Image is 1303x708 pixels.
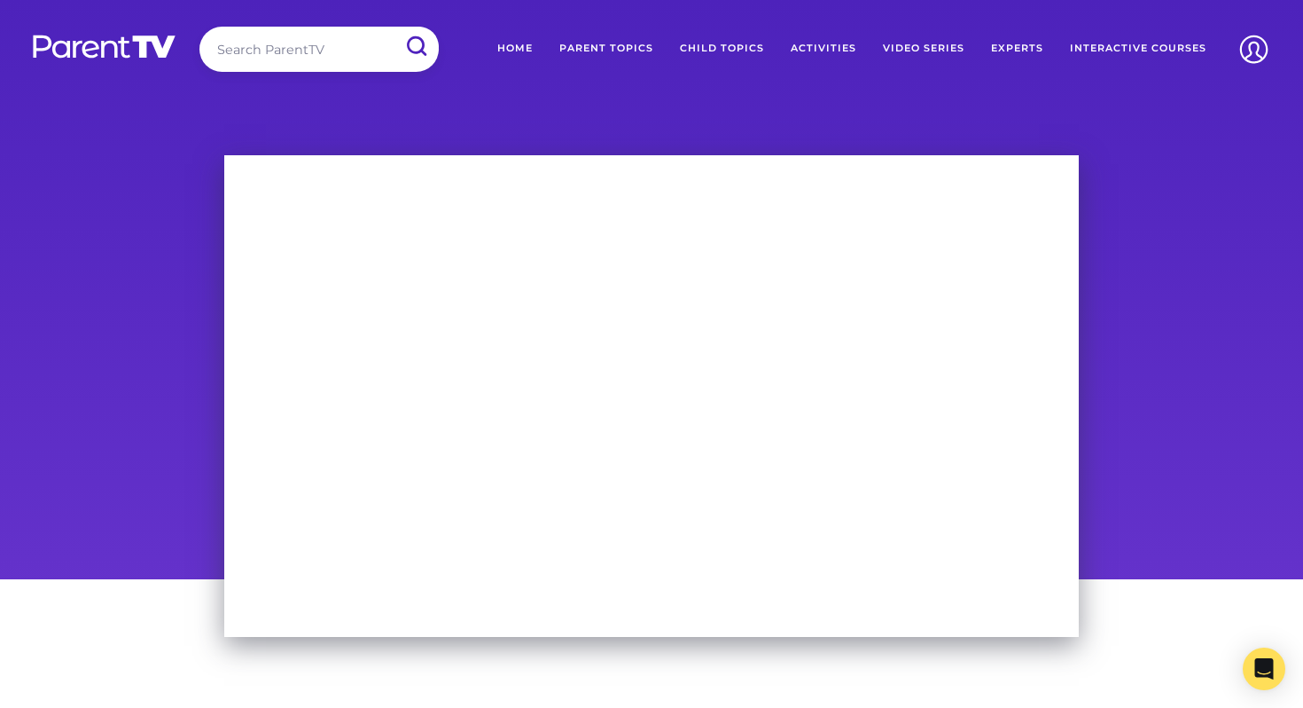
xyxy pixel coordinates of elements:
[978,27,1057,71] a: Experts
[199,27,439,72] input: Search ParentTV
[667,27,777,71] a: Child Topics
[546,27,667,71] a: Parent Topics
[1057,27,1220,71] a: Interactive Courses
[484,27,546,71] a: Home
[393,27,439,67] input: Submit
[31,34,177,59] img: parenttv-logo-white.4c85aaf.svg
[870,27,978,71] a: Video Series
[777,27,870,71] a: Activities
[1243,648,1285,690] div: Open Intercom Messenger
[1231,27,1276,72] img: Account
